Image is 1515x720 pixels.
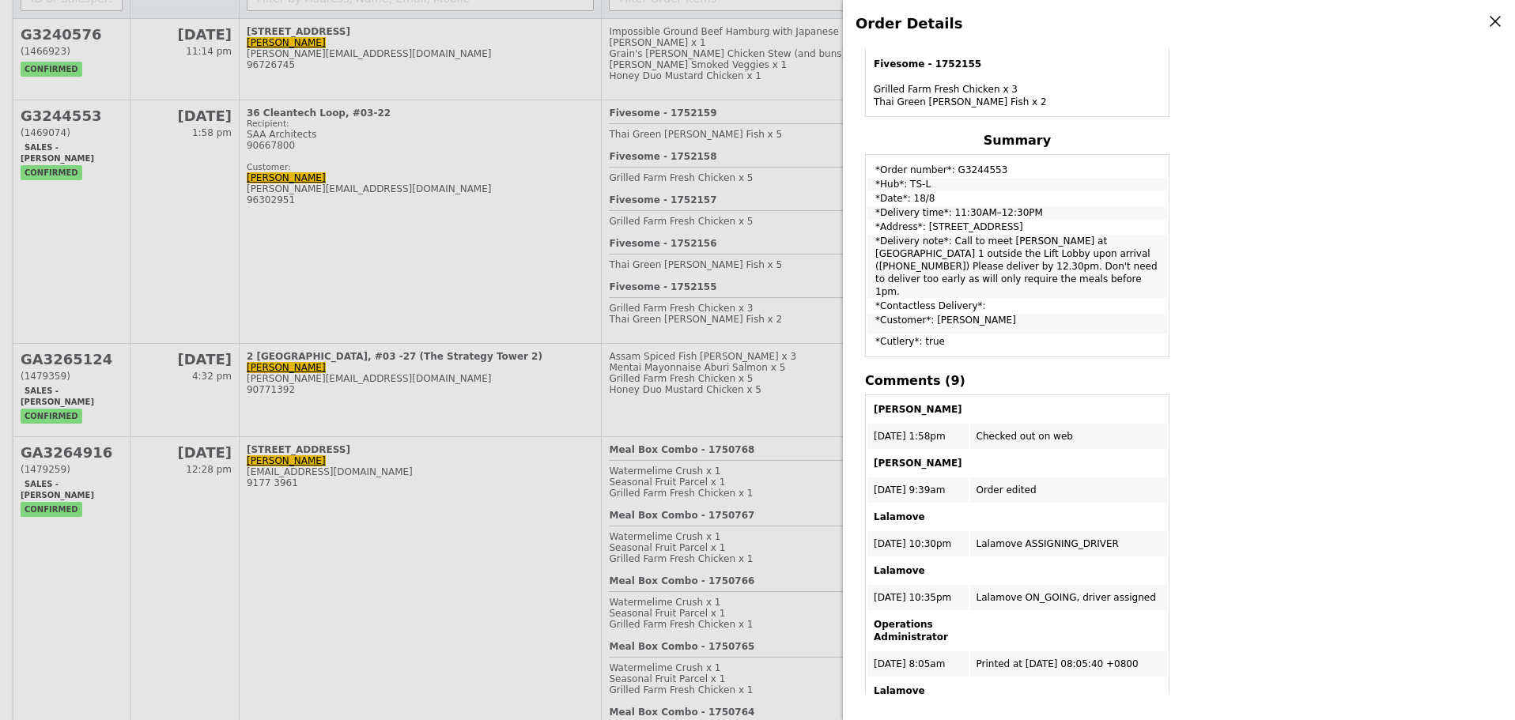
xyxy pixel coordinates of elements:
[867,156,1167,176] td: *Order number*: G3244553
[867,206,1167,219] td: *Delivery time*: 11:30AM–12:30PM
[867,192,1167,205] td: *Date*: 18/8
[970,531,1167,556] td: Lalamove ASSIGNING_DRIVER
[865,373,1169,388] h4: Comments (9)
[874,58,1161,70] h4: Fivesome - 1752155
[865,133,1169,148] h4: Summary
[867,235,1167,298] td: *Delivery note*: Call to meet [PERSON_NAME] at [GEOGRAPHIC_DATA] 1 outside the Lift Lobby upon ar...
[867,314,1167,334] td: *Customer*: [PERSON_NAME]
[970,585,1167,610] td: Lalamove ON_GOING, driver assigned
[874,619,948,643] b: Operations Administrator
[874,431,946,442] span: [DATE] 1:58pm
[867,178,1167,190] td: *Hub*: TS-L
[874,592,951,603] span: [DATE] 10:35pm
[874,484,945,496] span: [DATE] 9:39am
[874,658,945,669] span: [DATE] 8:05am
[867,221,1167,233] td: *Address*: [STREET_ADDRESS]
[874,404,962,415] b: [PERSON_NAME]
[856,15,962,32] span: Order Details
[970,477,1167,503] td: Order edited
[874,58,1161,108] div: Grilled Farm Fresh Chicken x 3 Thai Green [PERSON_NAME] Fish x 2
[874,458,962,469] b: [PERSON_NAME]
[970,651,1167,677] td: Printed at [DATE] 08:05:40 +0800
[867,300,1167,312] td: *Contactless Delivery*:
[874,685,925,696] b: Lalamove
[970,424,1167,449] td: Checked out on web
[874,511,925,522] b: Lalamove
[874,538,951,549] span: [DATE] 10:30pm
[867,335,1167,355] td: *Cutlery*: true
[874,565,925,576] b: Lalamove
